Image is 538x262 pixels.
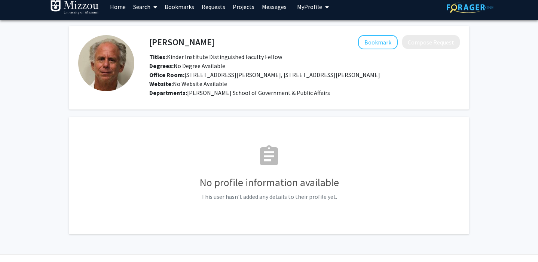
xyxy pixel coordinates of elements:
b: Departments: [149,89,187,96]
button: Compose Request to Alan Gibson [402,35,460,49]
h4: [PERSON_NAME] [149,35,214,49]
fg-card: No Profile Information [69,117,469,234]
mat-icon: assignment [257,144,281,168]
span: Kinder Institute Distinguished Faculty Fellow [149,53,282,61]
span: No Website Available [149,80,227,87]
span: No Degree Available [149,62,225,70]
img: Profile Picture [78,35,134,91]
iframe: Chat [6,228,32,256]
b: Website: [149,80,173,87]
img: ForagerOne Logo [447,1,493,13]
button: Add Alan Gibson to Bookmarks [358,35,398,49]
p: This user hasn't added any details to their profile yet. [78,192,460,201]
b: Degrees: [149,62,174,70]
span: [PERSON_NAME] School of Government & Public Affairs [187,89,330,96]
b: Office Room: [149,71,184,78]
span: My Profile [297,3,322,10]
b: Titles: [149,53,167,61]
h3: No profile information available [78,176,460,189]
span: [STREET_ADDRESS][PERSON_NAME], [STREET_ADDRESS][PERSON_NAME] [149,71,380,78]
